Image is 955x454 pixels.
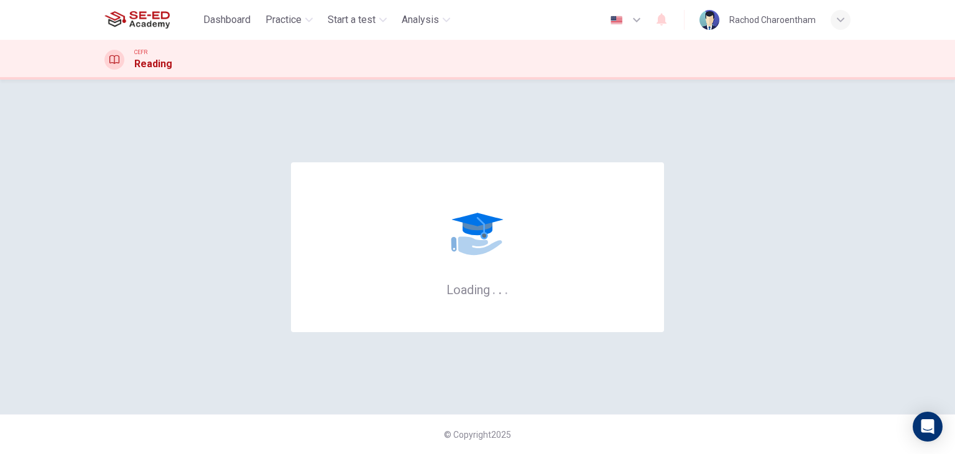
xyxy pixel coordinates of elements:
[492,278,496,299] h6: .
[913,412,943,442] div: Open Intercom Messenger
[104,7,198,32] a: SE-ED Academy logo
[134,48,147,57] span: CEFR
[104,7,170,32] img: SE-ED Academy logo
[444,430,511,440] span: © Copyright 2025
[729,12,816,27] div: Rachod Charoentham
[609,16,624,25] img: en
[402,12,439,27] span: Analysis
[323,9,392,31] button: Start a test
[134,57,172,72] h1: Reading
[699,10,719,30] img: Profile picture
[397,9,455,31] button: Analysis
[198,9,256,31] button: Dashboard
[504,278,509,299] h6: .
[203,12,251,27] span: Dashboard
[328,12,376,27] span: Start a test
[446,281,509,297] h6: Loading
[498,278,502,299] h6: .
[265,12,302,27] span: Practice
[261,9,318,31] button: Practice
